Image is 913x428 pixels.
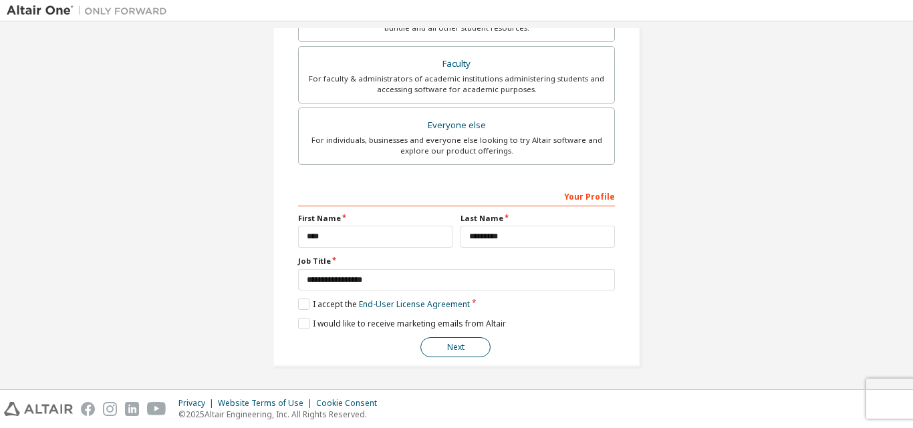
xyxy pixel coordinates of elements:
[461,213,615,224] label: Last Name
[178,398,218,409] div: Privacy
[103,402,117,416] img: instagram.svg
[81,402,95,416] img: facebook.svg
[298,185,615,206] div: Your Profile
[147,402,166,416] img: youtube.svg
[218,398,316,409] div: Website Terms of Use
[125,402,139,416] img: linkedin.svg
[316,398,385,409] div: Cookie Consent
[298,256,615,266] label: Job Title
[307,55,606,73] div: Faculty
[307,116,606,135] div: Everyone else
[420,337,491,357] button: Next
[307,73,606,95] div: For faculty & administrators of academic institutions administering students and accessing softwa...
[7,4,174,17] img: Altair One
[359,298,470,310] a: End-User License Agreement
[298,298,470,310] label: I accept the
[298,213,452,224] label: First Name
[298,318,506,329] label: I would like to receive marketing emails from Altair
[307,135,606,156] div: For individuals, businesses and everyone else looking to try Altair software and explore our prod...
[4,402,73,416] img: altair_logo.svg
[178,409,385,420] p: © 2025 Altair Engineering, Inc. All Rights Reserved.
